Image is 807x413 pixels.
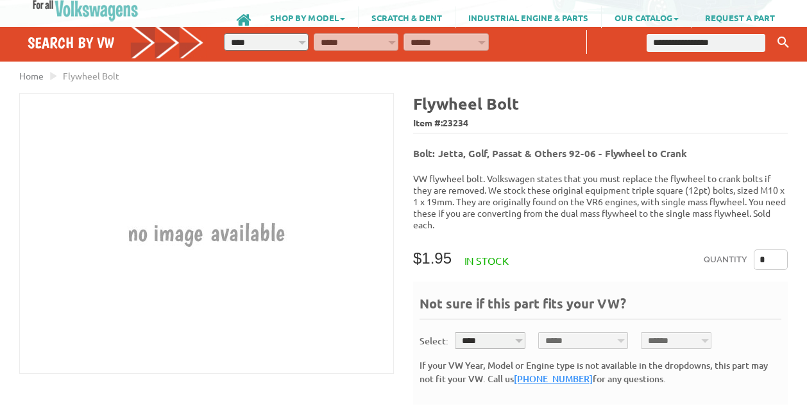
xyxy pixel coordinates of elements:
[420,334,448,348] div: Select:
[67,94,346,373] img: Flywheel Bolt
[704,249,747,270] label: Quantity
[602,6,692,28] a: OUR CATALOG
[774,32,793,53] button: Keyword Search
[443,117,468,128] span: 23234
[19,70,44,81] a: Home
[455,6,601,28] a: INDUSTRIAL ENGINE & PARTS
[413,93,519,114] b: Flywheel Bolt
[413,173,788,230] p: VW flywheel bolt. Volkswagen states that you must replace the flywheel to crank bolts if they are...
[413,147,687,160] b: Bolt: Jetta, Golf, Passat & Others 92-06 - Flywheel to Crank
[413,114,788,133] span: Item #:
[28,33,204,52] h4: Search by VW
[464,254,509,267] span: In stock
[420,294,781,319] div: Not sure if this part fits your VW?
[514,373,593,385] a: [PHONE_NUMBER]
[359,6,455,28] a: SCRATCH & DENT
[413,249,452,267] span: $1.95
[257,6,358,28] a: SHOP BY MODEL
[692,6,788,28] a: REQUEST A PART
[420,358,781,385] div: If your VW Year, Model or Engine type is not available in the dropdowns, this part may not fit yo...
[63,70,119,81] span: Flywheel Bolt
